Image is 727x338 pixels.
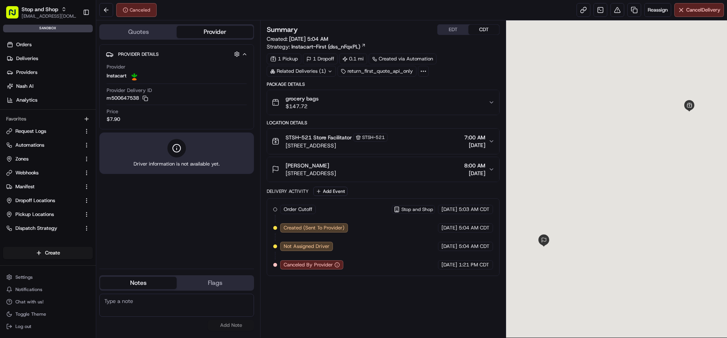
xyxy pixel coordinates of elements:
button: Provider Details [106,48,247,60]
div: Delivery Activity [267,188,309,194]
span: 1:21 PM CDT [459,261,489,268]
span: STSH-521 Store Facilitator [286,134,352,141]
span: [DATE] [464,141,485,149]
span: Dropoff Locations [15,197,55,204]
div: sandbox [3,25,93,32]
span: $7.90 [107,116,120,123]
span: [DATE] [441,206,457,213]
div: Location Details [267,120,500,126]
button: Request Logs [3,125,93,137]
button: CDT [468,25,499,35]
button: Provider [177,26,253,38]
span: [DATE] [441,224,457,231]
span: Manifest [15,183,35,190]
span: grocery bags [286,95,319,102]
span: [DATE] 5:04 AM [289,35,328,42]
span: [STREET_ADDRESS] [286,142,388,149]
span: Toggle Theme [15,311,46,317]
span: Dispatch Strategy [15,225,57,232]
span: Provider [107,64,125,70]
span: Provider Delivery ID [107,87,152,94]
button: Settings [3,272,93,283]
span: [DATE] [464,169,485,177]
span: Not Assigned Driver [284,243,329,250]
a: Instacart-First (dss_nFqxPL) [291,43,366,50]
button: Zones [3,153,93,165]
div: Package Details [267,81,500,87]
button: Flags [177,277,253,289]
a: Dispatch Strategy [6,225,80,232]
a: Manifest [6,183,80,190]
a: Zones [6,156,80,162]
button: [EMAIL_ADDRESS][DOMAIN_NAME] [22,13,77,19]
button: Dropoff Locations [3,194,93,207]
span: Provider Details [118,51,159,57]
span: Chat with us! [15,299,43,305]
a: Request Logs [6,128,80,135]
span: Driver information is not available yet. [134,161,220,167]
a: Orders [3,38,96,51]
span: Stop and Shop [401,206,433,213]
a: Pickup Locations [6,211,80,218]
button: Automations [3,139,93,151]
span: Pickup Locations [15,211,54,218]
button: [PERSON_NAME][STREET_ADDRESS]8:00 AM[DATE] [267,157,499,182]
button: Add Event [313,187,348,196]
span: [PERSON_NAME] [286,162,329,169]
span: 5:04 AM CDT [459,243,490,250]
button: Canceled [116,3,157,17]
span: Order Cutoff [284,206,312,213]
span: Request Logs [15,128,46,135]
a: Webhooks [6,169,80,176]
span: Reassign [648,7,668,13]
button: Pickup Locations [3,208,93,221]
button: Webhooks [3,167,93,179]
span: Webhooks [15,169,38,176]
span: Created (Sent To Provider) [284,224,344,231]
div: Strategy: [267,43,366,50]
button: CancelDelivery [674,3,724,17]
span: Notifications [15,286,42,293]
button: Stop and Shop [22,5,58,13]
button: Toggle Theme [3,309,93,320]
a: Deliveries [3,52,96,65]
div: 0.1 mi [339,54,367,64]
span: Instacart [107,72,127,79]
span: Log out [15,323,31,330]
button: Notes [100,277,177,289]
span: Price [107,108,118,115]
button: Manifest [3,181,93,193]
div: 1 Dropoff [303,54,338,64]
button: Quotes [100,26,177,38]
span: Automations [15,142,44,149]
span: STSH-521 [362,134,385,141]
span: Cancel Delivery [686,7,720,13]
div: return_first_quote_api_only [338,66,416,77]
button: Chat with us! [3,296,93,307]
a: Nash AI [3,80,96,92]
span: [DATE] [441,243,457,250]
button: Create [3,247,93,259]
span: 7:00 AM [464,134,485,141]
div: Favorites [3,113,93,125]
span: Orders [16,41,32,48]
span: 5:03 AM CDT [459,206,490,213]
span: Zones [15,156,28,162]
a: Providers [3,66,96,79]
button: EDT [438,25,468,35]
div: 1 Pickup [267,54,301,64]
a: Created via Automation [369,54,436,64]
button: Notifications [3,284,93,295]
button: Log out [3,321,93,332]
a: Analytics [3,94,96,106]
span: Canceled By Provider [284,261,333,268]
button: Dispatch Strategy [3,222,93,234]
button: Stop and Shop[EMAIL_ADDRESS][DOMAIN_NAME] [3,3,80,22]
span: [DATE] [441,261,457,268]
span: Settings [15,274,33,280]
img: instacart_logo.png [130,71,139,80]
